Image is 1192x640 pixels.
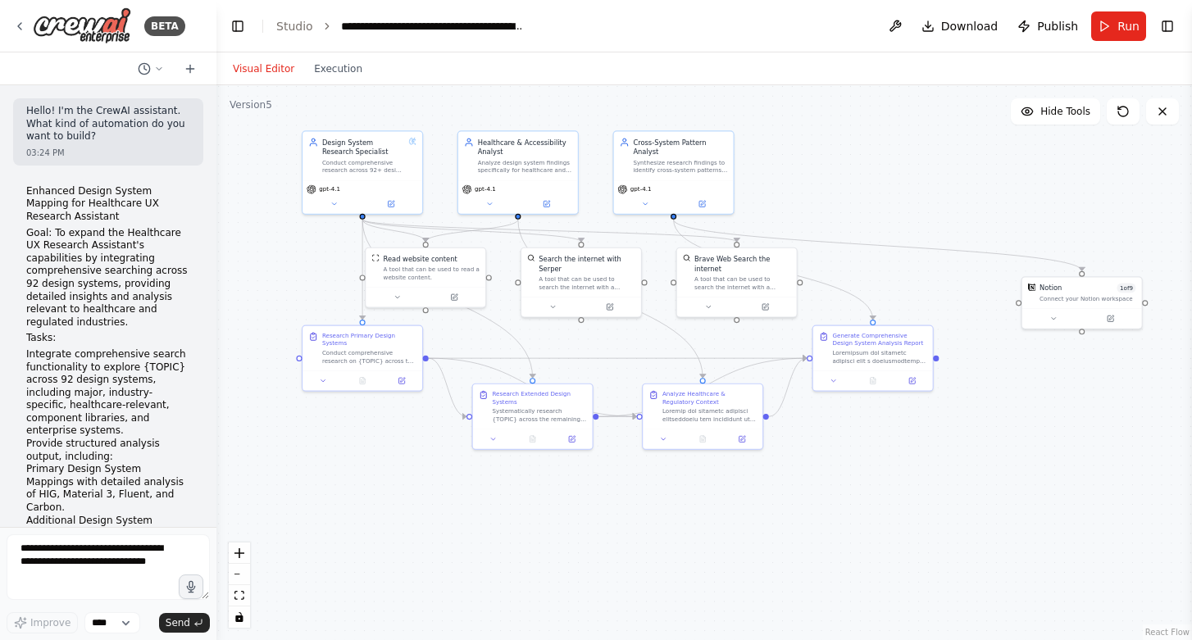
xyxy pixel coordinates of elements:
g: Edge from 656febc8-6f24-44c0-80df-8d86617b2c44 to 2140cd18-0eed-4848-a5b0-67fcab0381d7 [357,220,367,320]
img: ScrapeWebsiteTool [371,254,379,261]
li: Primary Design System Mappings with detailed analysis of HIG, Material 3, Fluent, and Carbon. [26,463,190,514]
div: BraveSearchToolBrave Web Search the internetA tool that can be used to search the internet with a... [676,247,798,318]
nav: breadcrumb [276,18,525,34]
li: Provide structured analysis output, including: [26,438,190,629]
div: Connect your Notion workspace [1040,295,1135,302]
span: Download [941,18,999,34]
div: Brave Web Search the internet [694,254,790,274]
button: Visual Editor [223,59,304,79]
p: Tasks: [26,332,190,345]
div: Healthcare & Accessibility Analyst [478,138,572,157]
button: No output available [853,375,894,387]
button: Improve [7,612,78,633]
button: Send [159,613,210,633]
div: Cross-System Pattern Analyst [633,138,727,157]
div: 03:24 PM [26,147,190,159]
div: Research Primary Design SystemsConduct comprehensive research on {TOPIC} across the four primary ... [302,325,423,392]
div: Research Primary Design Systems [322,332,416,347]
button: Hide Tools [1011,98,1100,125]
li: Additional Design System Findings from the comprehensive search. [26,515,190,553]
button: fit view [229,585,250,606]
span: Hide Tools [1040,105,1090,118]
div: A tool that can be used to search the internet with a search_query. [694,275,790,291]
button: toggle interactivity [229,606,250,628]
p: Goal: To expand the Healthcare UX Research Assistant's capabilities by integrating comprehensive ... [26,227,190,329]
img: Notion [1028,284,1035,291]
div: NotionNotion1of9Connect your Notion workspace [1021,276,1143,329]
div: Analyze design system findings specifically for healthcare and regulated industry contexts. Evalu... [478,159,572,175]
div: Synthesize research findings to identify cross-system patterns, common approaches, unique impleme... [633,159,727,175]
button: No output available [682,433,723,445]
div: Conduct comprehensive research on {TOPIC} across the four primary design systems: Apple's Human I... [322,349,416,365]
button: Switch to previous chat [131,59,171,79]
button: Open in side panel [519,198,574,210]
button: Open in side panel [738,301,793,312]
g: Edge from 50606b77-20c1-443b-82f5-e7a6adb5d66f to bd494ed7-0909-4f2c-8aab-e36dd68dd834 [421,220,523,242]
div: Cross-System Pattern AnalystSynthesize research findings to identify cross-system patterns, commo... [612,130,734,215]
div: Loremipsum dol sitametc adipisci elit s doeiusmodtemp, incididunt utlabore etdolo mag {ALIQU}. En... [832,349,926,365]
div: Research Extended Design SystemsSystematically research {TOPIC} across the remaining 88+ design s... [472,384,594,450]
button: Open in side panel [426,292,481,303]
g: Edge from 9ebb6538-02c4-4dea-842a-d1404c936189 to e5cf4df8-077d-46df-9292-6ae434e19b61 [769,353,807,421]
button: Open in side panel [726,433,759,445]
button: Open in side panel [895,375,929,387]
g: Edge from 2140cd18-0eed-4848-a5b0-67fcab0381d7 to e5cf4df8-077d-46df-9292-6ae434e19b61 [429,353,807,363]
span: gpt-4.1 [630,185,652,193]
img: Logo [33,7,131,44]
button: Open in side panel [555,433,589,445]
a: Studio [276,20,313,33]
g: Edge from f0c7c439-df76-4062-bb1e-f3d3fff079e6 to e5cf4df8-077d-46df-9292-6ae434e19b61 [669,220,878,320]
div: Conduct comprehensive research across 92+ design systems to identify {TOPIC} patterns, with deep ... [322,159,405,175]
div: Version 5 [230,98,272,111]
button: Open in side panel [582,301,637,312]
div: Design System Research SpecialistConduct comprehensive research across 92+ design systems to iden... [302,130,423,215]
span: Number of enabled actions [1117,284,1135,293]
button: No output available [512,433,553,445]
div: A tool that can be used to search the internet with a search_query. Supports different search typ... [539,275,635,291]
button: Open in side panel [1083,313,1138,325]
button: Publish [1011,11,1085,41]
div: Notion [1040,284,1062,293]
div: Analyze Healthcare & Regulatory Context [662,390,757,406]
div: Systematically research {TOPIC} across the remaining 88+ design systems, organized by categories:... [492,407,586,423]
div: Healthcare & Accessibility AnalystAnalyze design system findings specifically for healthcare and ... [457,130,579,215]
div: Design System Research Specialist [322,138,405,157]
div: Research Extended Design Systems [492,390,586,406]
button: Hide left sidebar [226,15,249,38]
button: No output available [342,375,383,387]
div: Read website content [384,254,457,264]
div: BETA [144,16,185,36]
div: ScrapeWebsiteToolRead website contentA tool that can be used to read a website content. [365,247,486,308]
span: gpt-4.1 [475,185,496,193]
button: Start a new chat [177,59,203,79]
span: gpt-4.1 [319,185,340,193]
g: Edge from 656febc8-6f24-44c0-80df-8d86617b2c44 to bd494ed7-0909-4f2c-8aab-e36dd68dd834 [357,220,430,242]
g: Edge from df8197cc-a8c4-4a5b-b58e-3eef112d2905 to 9ebb6538-02c4-4dea-842a-d1404c936189 [598,411,636,421]
button: Execution [304,59,372,79]
div: Loremip dol sitametc adipisci elitseddoeiu tem incididunt utl etdolorem aliquaen adminimvenia. Qu... [662,407,757,423]
div: Analyze Healthcare & Regulatory ContextLoremip dol sitametc adipisci elitseddoeiu tem incididunt ... [642,384,763,450]
li: Integrate comprehensive search functionality to explore {TOPIC} across 92 design systems, includi... [26,348,190,438]
div: Search the internet with Serper [539,254,635,274]
span: Run [1117,18,1140,34]
p: Hello! I'm the CrewAI assistant. What kind of automation do you want to build? [26,105,190,143]
g: Edge from 656febc8-6f24-44c0-80df-8d86617b2c44 to df8197cc-a8c4-4a5b-b58e-3eef112d2905 [357,220,537,378]
div: Generate Comprehensive Design System Analysis ReportLoremipsum dol sitametc adipisci elit s doeiu... [812,325,934,392]
img: SerperDevTool [527,254,535,261]
g: Edge from 656febc8-6f24-44c0-80df-8d86617b2c44 to 1580d61e-3215-4725-a3ad-b7c54f7cc2b5 [357,220,741,242]
span: Publish [1037,18,1078,34]
a: React Flow attribution [1145,628,1190,637]
button: zoom in [229,542,250,564]
g: Edge from 2140cd18-0eed-4848-a5b0-67fcab0381d7 to df8197cc-a8c4-4a5b-b58e-3eef112d2905 [429,353,466,421]
div: React Flow controls [229,542,250,628]
g: Edge from 50606b77-20c1-443b-82f5-e7a6adb5d66f to 9ebb6538-02c4-4dea-842a-d1404c936189 [513,220,707,378]
button: Download [915,11,1005,41]
span: Send [166,616,190,629]
p: Enhanced Design System Mapping for Healthcare UX Research Assistant [26,185,190,224]
button: Show right sidebar [1156,15,1179,38]
div: SerperDevToolSearch the internet with SerperA tool that can be used to search the internet with a... [521,247,642,318]
button: Open in side panel [675,198,730,210]
img: BraveSearchTool [683,254,690,261]
button: Open in side panel [363,198,418,210]
span: Improve [30,616,71,629]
